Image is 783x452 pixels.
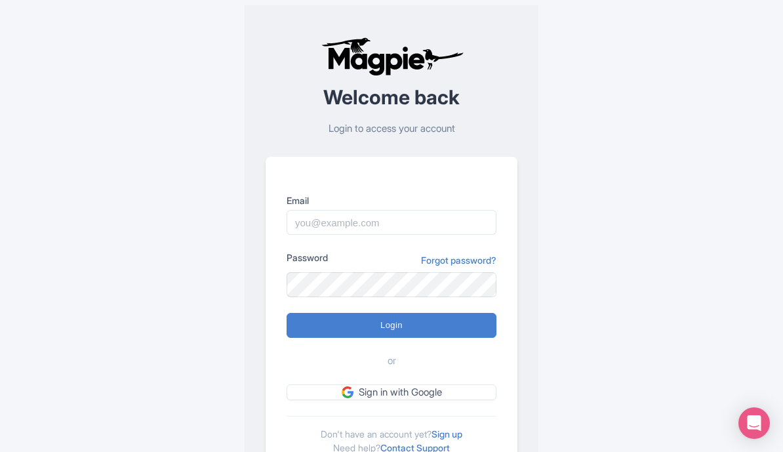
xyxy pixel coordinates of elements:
p: Login to access your account [266,121,517,136]
input: you@example.com [287,210,496,235]
h2: Welcome back [266,87,517,108]
div: Open Intercom Messenger [738,407,770,439]
span: or [388,354,396,369]
label: Password [287,251,328,264]
a: Sign up [432,428,462,440]
a: Sign in with Google [287,384,496,401]
input: Login [287,313,496,338]
a: Forgot password? [421,253,496,267]
img: google.svg [342,386,353,398]
label: Email [287,194,496,207]
img: logo-ab69f6fb50320c5b225c76a69d11143b.png [318,37,466,76]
